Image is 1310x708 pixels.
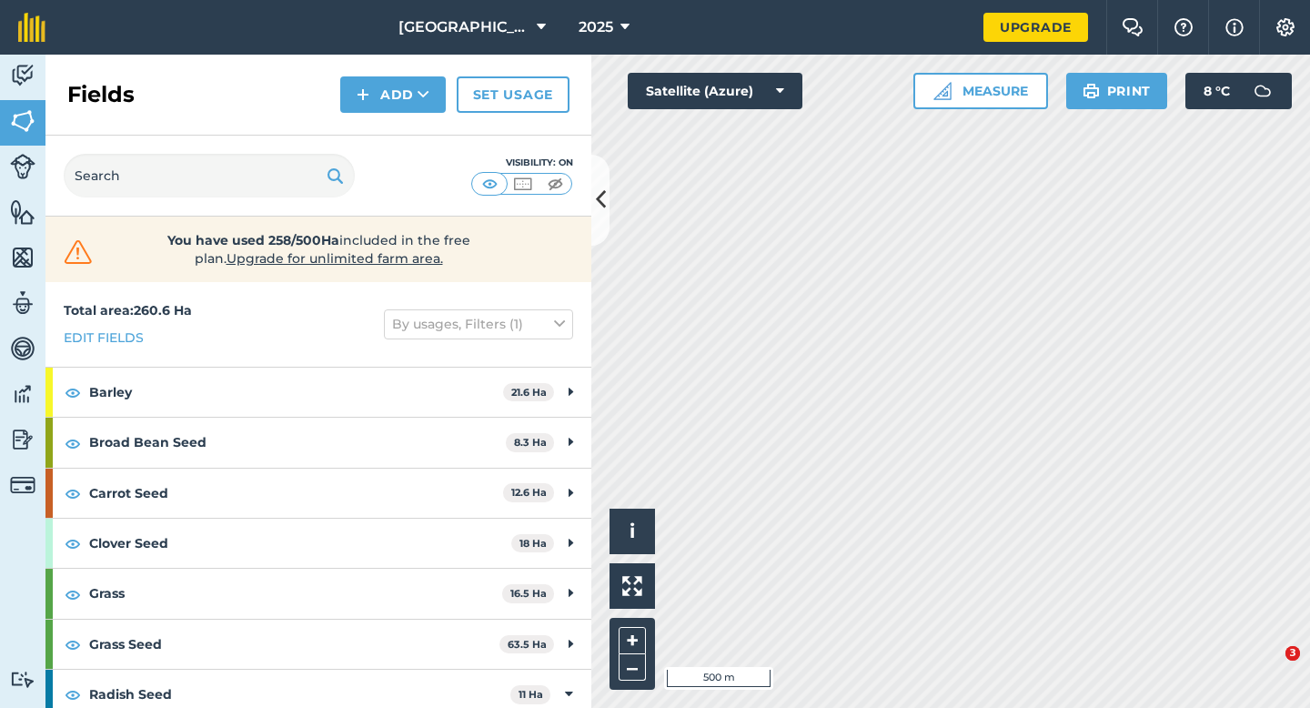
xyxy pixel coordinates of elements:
[89,368,503,417] strong: Barley
[1122,18,1144,36] img: Two speech bubbles overlapping with the left bubble in the forefront
[519,688,543,701] strong: 11 Ha
[1204,73,1230,109] span: 8 ° C
[10,198,35,226] img: svg+xml;base64,PHN2ZyB4bWxucz0iaHR0cDovL3d3dy53My5vcmcvMjAwMC9zdmciIHdpZHRoPSI1NiIgaGVpZ2h0PSI2MC...
[327,165,344,187] img: svg+xml;base64,PHN2ZyB4bWxucz0iaHR0cDovL3d3dy53My5vcmcvMjAwMC9zdmciIHdpZHRoPSIxOSIgaGVpZ2h0PSIyNC...
[65,633,81,655] img: svg+xml;base64,PHN2ZyB4bWxucz0iaHR0cDovL3d3dy53My5vcmcvMjAwMC9zdmciIHdpZHRoPSIxOCIgaGVpZ2h0PSIyNC...
[384,309,573,339] button: By usages, Filters (1)
[45,469,591,518] div: Carrot Seed12.6 Ha
[619,654,646,681] button: –
[479,175,501,193] img: svg+xml;base64,PHN2ZyB4bWxucz0iaHR0cDovL3d3dy53My5vcmcvMjAwMC9zdmciIHdpZHRoPSI1MCIgaGVpZ2h0PSI0MC...
[10,380,35,408] img: svg+xml;base64,PD94bWwgdmVyc2lvbj0iMS4wIiBlbmNvZGluZz0idXRmLTgiPz4KPCEtLSBHZW5lcmF0b3I6IEFkb2JlIE...
[10,426,35,453] img: svg+xml;base64,PD94bWwgdmVyc2lvbj0iMS4wIiBlbmNvZGluZz0idXRmLTgiPz4KPCEtLSBHZW5lcmF0b3I6IEFkb2JlIE...
[65,381,81,403] img: svg+xml;base64,PHN2ZyB4bWxucz0iaHR0cDovL3d3dy53My5vcmcvMjAwMC9zdmciIHdpZHRoPSIxOCIgaGVpZ2h0PSIyNC...
[65,432,81,454] img: svg+xml;base64,PHN2ZyB4bWxucz0iaHR0cDovL3d3dy53My5vcmcvMjAwMC9zdmciIHdpZHRoPSIxOCIgaGVpZ2h0PSIyNC...
[511,175,534,193] img: svg+xml;base64,PHN2ZyB4bWxucz0iaHR0cDovL3d3dy53My5vcmcvMjAwMC9zdmciIHdpZHRoPSI1MCIgaGVpZ2h0PSI0MC...
[398,16,529,38] span: [GEOGRAPHIC_DATA]
[89,519,511,568] strong: Clover Seed
[630,520,635,542] span: i
[125,231,512,268] span: included in the free plan .
[913,73,1048,109] button: Measure
[511,486,547,499] strong: 12.6 Ha
[64,328,144,348] a: Edit fields
[89,418,506,467] strong: Broad Bean Seed
[357,84,369,106] img: svg+xml;base64,PHN2ZyB4bWxucz0iaHR0cDovL3d3dy53My5vcmcvMjAwMC9zdmciIHdpZHRoPSIxNCIgaGVpZ2h0PSIyNC...
[10,154,35,179] img: svg+xml;base64,PD94bWwgdmVyc2lvbj0iMS4wIiBlbmNvZGluZz0idXRmLTgiPz4KPCEtLSBHZW5lcmF0b3I6IEFkb2JlIE...
[340,76,446,113] button: Add
[1066,73,1168,109] button: Print
[579,16,613,38] span: 2025
[1185,73,1292,109] button: 8 °C
[471,156,573,170] div: Visibility: On
[167,232,339,248] strong: You have used 258/500Ha
[1275,18,1296,36] img: A cog icon
[65,482,81,504] img: svg+xml;base64,PHN2ZyB4bWxucz0iaHR0cDovL3d3dy53My5vcmcvMjAwMC9zdmciIHdpZHRoPSIxOCIgaGVpZ2h0PSIyNC...
[1285,646,1300,661] span: 3
[622,576,642,596] img: Four arrows, one pointing top left, one top right, one bottom right and the last bottom left
[18,13,45,42] img: fieldmargin Logo
[10,289,35,317] img: svg+xml;base64,PD94bWwgdmVyc2lvbj0iMS4wIiBlbmNvZGluZz0idXRmLTgiPz4KPCEtLSBHZW5lcmF0b3I6IEFkb2JlIE...
[10,62,35,89] img: svg+xml;base64,PD94bWwgdmVyc2lvbj0iMS4wIiBlbmNvZGluZz0idXRmLTgiPz4KPCEtLSBHZW5lcmF0b3I6IEFkb2JlIE...
[45,519,591,568] div: Clover Seed18 Ha
[60,238,96,266] img: svg+xml;base64,PHN2ZyB4bWxucz0iaHR0cDovL3d3dy53My5vcmcvMjAwMC9zdmciIHdpZHRoPSIzMiIgaGVpZ2h0PSIzMC...
[67,80,135,109] h2: Fields
[983,13,1088,42] a: Upgrade
[64,302,192,319] strong: Total area : 260.6 Ha
[610,509,655,554] button: i
[89,469,503,518] strong: Carrot Seed
[1244,73,1281,109] img: svg+xml;base64,PD94bWwgdmVyc2lvbj0iMS4wIiBlbmNvZGluZz0idXRmLTgiPz4KPCEtLSBHZW5lcmF0b3I6IEFkb2JlIE...
[65,683,81,705] img: svg+xml;base64,PHN2ZyB4bWxucz0iaHR0cDovL3d3dy53My5vcmcvMjAwMC9zdmciIHdpZHRoPSIxOCIgaGVpZ2h0PSIyNC...
[65,532,81,554] img: svg+xml;base64,PHN2ZyB4bWxucz0iaHR0cDovL3d3dy53My5vcmcvMjAwMC9zdmciIHdpZHRoPSIxOCIgaGVpZ2h0PSIyNC...
[10,107,35,135] img: svg+xml;base64,PHN2ZyB4bWxucz0iaHR0cDovL3d3dy53My5vcmcvMjAwMC9zdmciIHdpZHRoPSI1NiIgaGVpZ2h0PSI2MC...
[619,627,646,654] button: +
[10,472,35,498] img: svg+xml;base64,PD94bWwgdmVyc2lvbj0iMS4wIiBlbmNvZGluZz0idXRmLTgiPz4KPCEtLSBHZW5lcmF0b3I6IEFkb2JlIE...
[64,154,355,197] input: Search
[45,368,591,417] div: Barley21.6 Ha
[45,620,591,669] div: Grass Seed63.5 Ha
[1248,646,1292,690] iframe: Intercom live chat
[89,620,499,669] strong: Grass Seed
[89,569,502,618] strong: Grass
[519,537,547,550] strong: 18 Ha
[511,386,547,399] strong: 21.6 Ha
[1173,18,1194,36] img: A question mark icon
[510,587,547,600] strong: 16.5 Ha
[10,671,35,688] img: svg+xml;base64,PD94bWwgdmVyc2lvbj0iMS4wIiBlbmNvZGluZz0idXRmLTgiPz4KPCEtLSBHZW5lcmF0b3I6IEFkb2JlIE...
[1225,16,1244,38] img: svg+xml;base64,PHN2ZyB4bWxucz0iaHR0cDovL3d3dy53My5vcmcvMjAwMC9zdmciIHdpZHRoPSIxNyIgaGVpZ2h0PSIxNy...
[1083,80,1100,102] img: svg+xml;base64,PHN2ZyB4bWxucz0iaHR0cDovL3d3dy53My5vcmcvMjAwMC9zdmciIHdpZHRoPSIxOSIgaGVpZ2h0PSIyNC...
[514,436,547,449] strong: 8.3 Ha
[457,76,569,113] a: Set usage
[933,82,952,100] img: Ruler icon
[508,638,547,651] strong: 63.5 Ha
[544,175,567,193] img: svg+xml;base64,PHN2ZyB4bWxucz0iaHR0cDovL3d3dy53My5vcmcvMjAwMC9zdmciIHdpZHRoPSI1MCIgaGVpZ2h0PSI0MC...
[10,335,35,362] img: svg+xml;base64,PD94bWwgdmVyc2lvbj0iMS4wIiBlbmNvZGluZz0idXRmLTgiPz4KPCEtLSBHZW5lcmF0b3I6IEFkb2JlIE...
[45,418,591,467] div: Broad Bean Seed8.3 Ha
[628,73,802,109] button: Satellite (Azure)
[65,583,81,605] img: svg+xml;base64,PHN2ZyB4bWxucz0iaHR0cDovL3d3dy53My5vcmcvMjAwMC9zdmciIHdpZHRoPSIxOCIgaGVpZ2h0PSIyNC...
[60,231,577,268] a: You have used 258/500Haincluded in the free plan.Upgrade for unlimited farm area.
[227,250,443,267] span: Upgrade for unlimited farm area.
[45,569,591,618] div: Grass16.5 Ha
[10,244,35,271] img: svg+xml;base64,PHN2ZyB4bWxucz0iaHR0cDovL3d3dy53My5vcmcvMjAwMC9zdmciIHdpZHRoPSI1NiIgaGVpZ2h0PSI2MC...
